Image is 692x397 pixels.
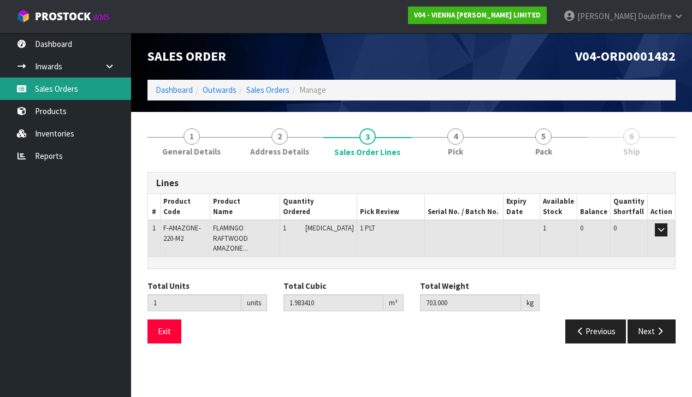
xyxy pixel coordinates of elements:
th: Balance [577,194,610,220]
button: Previous [565,319,626,343]
input: Total Cubic [283,294,383,311]
div: m³ [383,294,404,312]
button: Next [628,319,676,343]
span: Doubtfire [638,11,672,21]
span: 0 [613,223,617,233]
span: FLAMINGO RAFTWOOD AMAZONE... [213,223,248,253]
th: # [148,194,161,220]
th: Expiry Date [504,194,540,220]
th: Available Stock [540,194,577,220]
span: [MEDICAL_DATA] [305,223,354,233]
th: Product Code [161,194,210,220]
span: 5 [535,128,552,145]
span: 1 [543,223,546,233]
span: Address Details [250,146,309,157]
input: Total Units [147,294,241,311]
h3: Lines [156,178,667,188]
span: 6 [623,128,640,145]
label: Total Units [147,280,190,292]
span: F-AMAZONE-220-M2 [163,223,201,242]
span: General Details [162,146,221,157]
small: WMS [93,12,110,22]
span: Sales Order Lines [147,164,676,352]
span: Pick [448,146,463,157]
th: Quantity Shortfall [610,194,647,220]
span: 0 [580,223,583,233]
span: ProStock [35,9,91,23]
button: Exit [147,319,181,343]
a: Dashboard [156,85,193,95]
a: Outwards [203,85,236,95]
strong: V04 - VIENNA [PERSON_NAME] LIMITED [414,10,541,20]
th: Pick Review [357,194,425,220]
span: 2 [271,128,288,145]
div: kg [521,294,540,312]
span: Sales Order [147,48,226,64]
th: Action [647,194,675,220]
span: V04-ORD0001482 [575,48,676,64]
span: 1 [152,223,156,233]
span: Sales Order Lines [334,146,400,158]
div: units [241,294,267,312]
span: 1 [184,128,200,145]
span: Pack [535,146,552,157]
span: Manage [299,85,326,95]
th: Product Name [210,194,280,220]
input: Total Weight [420,294,521,311]
img: cube-alt.png [16,9,30,23]
span: 1 PLT [360,223,375,233]
th: Quantity Ordered [280,194,357,220]
label: Total Cubic [283,280,326,292]
th: Serial No. / Batch No. [425,194,504,220]
span: Ship [623,146,640,157]
span: 4 [447,128,464,145]
span: [PERSON_NAME] [577,11,636,21]
a: Sales Orders [246,85,289,95]
span: 3 [359,128,376,145]
label: Total Weight [420,280,469,292]
span: 1 [283,223,286,233]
